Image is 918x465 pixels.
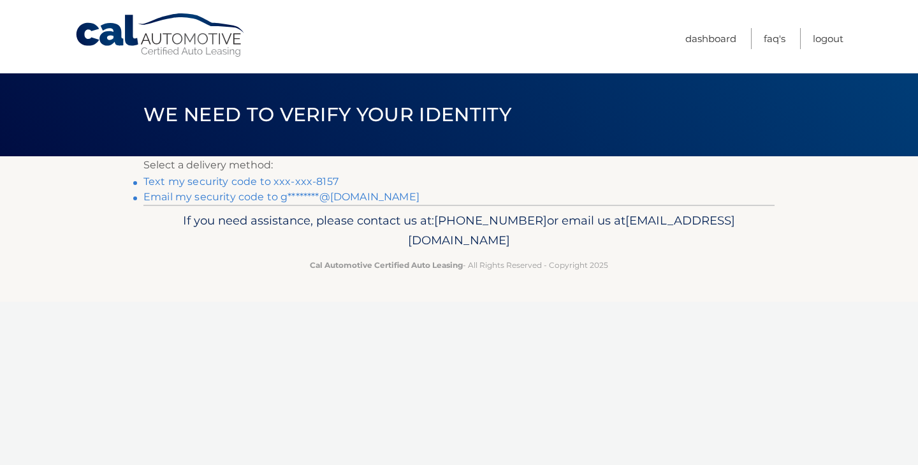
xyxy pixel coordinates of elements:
[75,13,247,58] a: Cal Automotive
[152,210,766,251] p: If you need assistance, please contact us at: or email us at
[143,103,511,126] span: We need to verify your identity
[152,258,766,272] p: - All Rights Reserved - Copyright 2025
[813,28,843,49] a: Logout
[434,213,547,228] span: [PHONE_NUMBER]
[310,260,463,270] strong: Cal Automotive Certified Auto Leasing
[685,28,736,49] a: Dashboard
[764,28,785,49] a: FAQ's
[143,175,339,188] a: Text my security code to xxx-xxx-8157
[143,156,775,174] p: Select a delivery method:
[143,191,419,203] a: Email my security code to g********@[DOMAIN_NAME]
